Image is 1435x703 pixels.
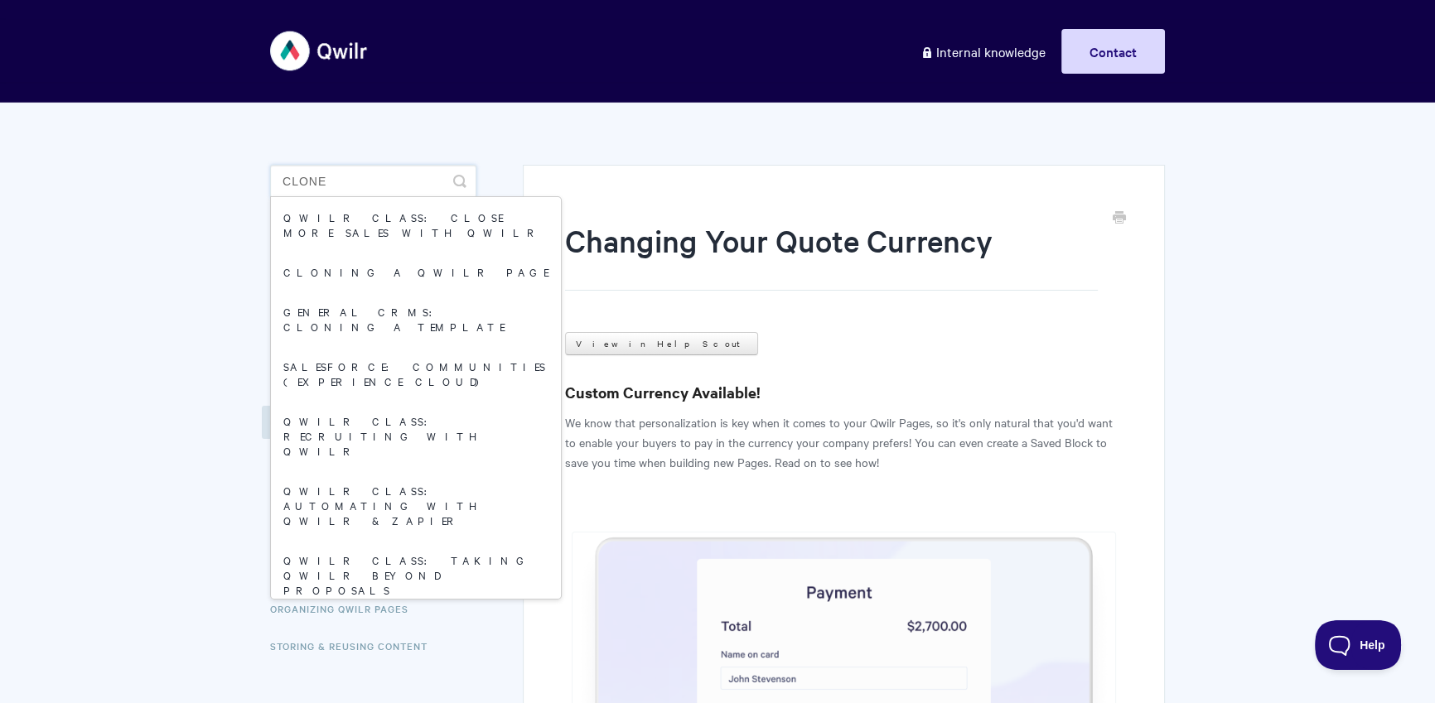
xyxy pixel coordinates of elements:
[565,332,758,355] a: View in Help Scout
[565,381,1123,404] h3: Custom Currency Available!
[262,406,395,439] a: Creating Quotes
[271,197,561,252] a: Qwilr Class: Close More Sales with Qwilr
[565,219,1098,291] h1: Changing Your Quote Currency
[271,291,561,346] a: General CRMs: Cloning a Template
[270,629,440,662] a: Storing & Reusing Content
[271,470,561,540] a: Qwilr Class: Automating with Qwilr & Zapier
[270,592,421,625] a: Organizing Qwilr Pages
[271,401,561,470] a: Qwilr Class: Recruiting with Qwilr
[565,412,1123,472] p: We know that personalization is key when it comes to your Qwilr Pages, so it's only natural that ...
[271,540,561,609] a: Qwilr Class: Taking Qwilr Beyond Proposals
[270,20,369,82] img: Qwilr Help Center
[271,252,561,291] a: Cloning a Qwilr Page
[270,165,476,198] input: Search
[271,346,561,401] a: Salesforce: Communities (Experience Cloud)
[1315,620,1402,670] iframe: Toggle Customer Support
[908,29,1058,74] a: Internal knowledge
[1113,209,1126,228] a: Print this Article
[1061,29,1165,74] a: Contact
